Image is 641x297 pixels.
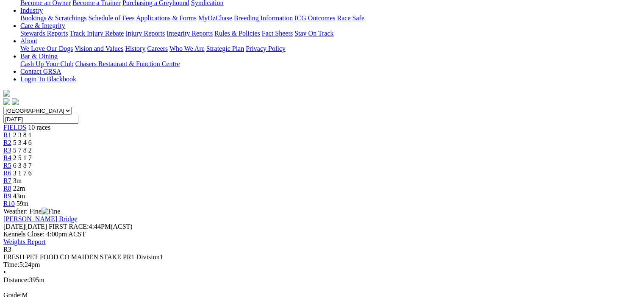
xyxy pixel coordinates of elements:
[3,147,11,154] a: R3
[166,30,213,37] a: Integrity Reports
[125,45,145,52] a: History
[20,30,638,37] div: Care & Integrity
[147,45,168,52] a: Careers
[3,223,47,230] span: [DATE]
[337,14,364,22] a: Race Safe
[88,14,134,22] a: Schedule of Fees
[20,7,43,14] a: Industry
[20,60,73,67] a: Cash Up Your Club
[3,208,60,215] span: Weather: Fine
[3,230,638,238] div: Kennels Close: 4:00pm ACST
[13,154,32,161] span: 2 5 1 7
[13,177,22,184] span: 3m
[198,14,232,22] a: MyOzChase
[3,98,10,105] img: facebook.svg
[20,45,638,53] div: About
[3,238,46,245] a: Weights Report
[20,37,37,44] a: About
[42,208,60,215] img: Fine
[13,169,32,177] span: 3 1 7 6
[3,261,19,268] span: Time:
[3,169,11,177] a: R6
[20,68,61,75] a: Contact GRSA
[3,177,11,184] a: R7
[69,30,124,37] a: Track Injury Rebate
[3,124,26,131] a: FIELDS
[214,30,260,37] a: Rules & Policies
[12,98,19,105] img: twitter.svg
[234,14,293,22] a: Breeding Information
[20,30,68,37] a: Stewards Reports
[13,185,25,192] span: 22m
[3,261,638,269] div: 5:24pm
[246,45,286,52] a: Privacy Policy
[3,200,15,207] a: R10
[3,115,78,124] input: Select date
[3,223,25,230] span: [DATE]
[3,192,11,200] a: R9
[20,14,86,22] a: Bookings & Scratchings
[262,30,293,37] a: Fact Sheets
[3,276,29,283] span: Distance:
[3,276,638,284] div: 395m
[20,14,638,22] div: Industry
[294,14,335,22] a: ICG Outcomes
[3,185,11,192] a: R8
[13,139,32,146] span: 5 3 4 6
[13,162,32,169] span: 6 3 8 7
[294,30,333,37] a: Stay On Track
[20,53,58,60] a: Bar & Dining
[13,147,32,154] span: 5 7 8 2
[3,246,11,253] span: R3
[28,124,50,131] span: 10 races
[13,192,25,200] span: 43m
[75,45,123,52] a: Vision and Values
[3,253,638,261] div: FRESH PET FOOD CO MAIDEN STAKE PR1 Division1
[49,223,133,230] span: 4:44PM(ACST)
[3,162,11,169] a: R5
[17,200,28,207] span: 59m
[49,223,89,230] span: FIRST RACE:
[13,131,32,139] span: 2 3 8 1
[20,22,65,29] a: Care & Integrity
[3,90,10,97] img: logo-grsa-white.png
[20,75,76,83] a: Login To Blackbook
[3,154,11,161] a: R4
[169,45,205,52] a: Who We Are
[20,45,73,52] a: We Love Our Dogs
[3,269,6,276] span: •
[136,14,197,22] a: Applications & Forms
[3,215,78,222] a: [PERSON_NAME] Bridge
[206,45,244,52] a: Strategic Plan
[3,131,11,139] a: R1
[125,30,165,37] a: Injury Reports
[75,60,180,67] a: Chasers Restaurant & Function Centre
[3,139,11,146] a: R2
[20,60,638,68] div: Bar & Dining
